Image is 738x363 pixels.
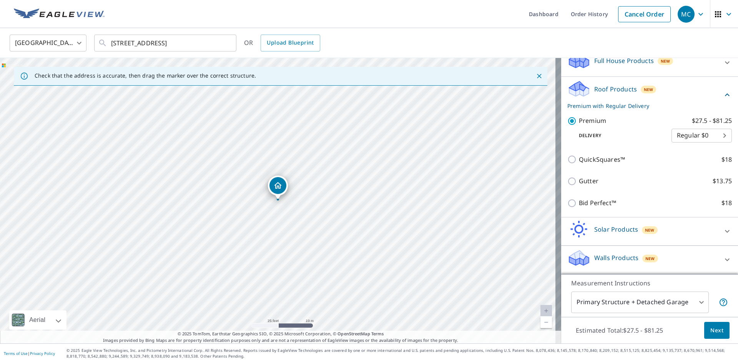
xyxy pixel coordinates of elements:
span: New [644,86,653,93]
span: Your report will include the primary structure and a detached garage if one exists. [719,298,728,307]
p: Bid Perfect™ [579,198,616,208]
p: Full House Products [594,56,654,65]
button: Close [534,71,544,81]
button: Next [704,322,730,339]
div: Roof ProductsNewPremium with Regular Delivery [567,80,732,110]
span: New [661,58,670,64]
div: Aerial [27,310,48,330]
p: Walls Products [594,253,638,262]
img: EV Logo [14,8,105,20]
a: Terms [371,331,384,336]
div: Primary Structure + Detached Garage [571,292,709,313]
span: New [645,255,655,262]
div: Solar ProductsNew [567,220,732,242]
span: © 2025 TomTom, Earthstar Geographics SIO, © 2025 Microsoft Corporation, © [178,331,384,337]
a: Terms of Use [4,351,28,356]
span: New [645,227,655,233]
div: Dropped pin, building 1, Residential property, 220 E 78th Ave Merrillville, IN 46410 [268,176,288,199]
div: Full House ProductsNew [567,51,732,73]
p: Measurement Instructions [571,278,728,288]
input: Search by address or latitude-longitude [111,32,221,54]
span: Upload Blueprint [267,38,314,48]
div: OR [244,35,320,51]
a: Current Level 20, Zoom Out [540,317,552,328]
span: Next [710,326,723,335]
a: Upload Blueprint [261,35,320,51]
a: OpenStreetMap [337,331,370,336]
p: Estimated Total: $27.5 - $81.25 [570,322,670,339]
a: Privacy Policy [30,351,55,356]
p: | [4,351,55,356]
p: Roof Products [594,85,637,94]
p: Delivery [567,132,672,139]
p: Gutter [579,176,598,186]
p: QuickSquares™ [579,155,625,164]
p: $18 [721,198,732,208]
p: $27.5 - $81.25 [692,116,732,126]
p: $18 [721,155,732,164]
a: Cancel Order [618,6,671,22]
div: Regular $0 [672,125,732,146]
p: Premium with Regular Delivery [567,102,723,110]
p: Check that the address is accurate, then drag the marker over the correct structure. [35,72,256,79]
a: Current Level 20, Zoom In Disabled [540,305,552,317]
div: Aerial [9,310,66,330]
div: MC [678,6,695,23]
p: Premium [579,116,606,126]
div: Walls ProductsNew [567,249,732,271]
div: [GEOGRAPHIC_DATA] [10,32,86,54]
p: $13.75 [713,176,732,186]
p: Solar Products [594,225,638,234]
p: © 2025 Eagle View Technologies, Inc. and Pictometry International Corp. All Rights Reserved. Repo... [66,348,734,359]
